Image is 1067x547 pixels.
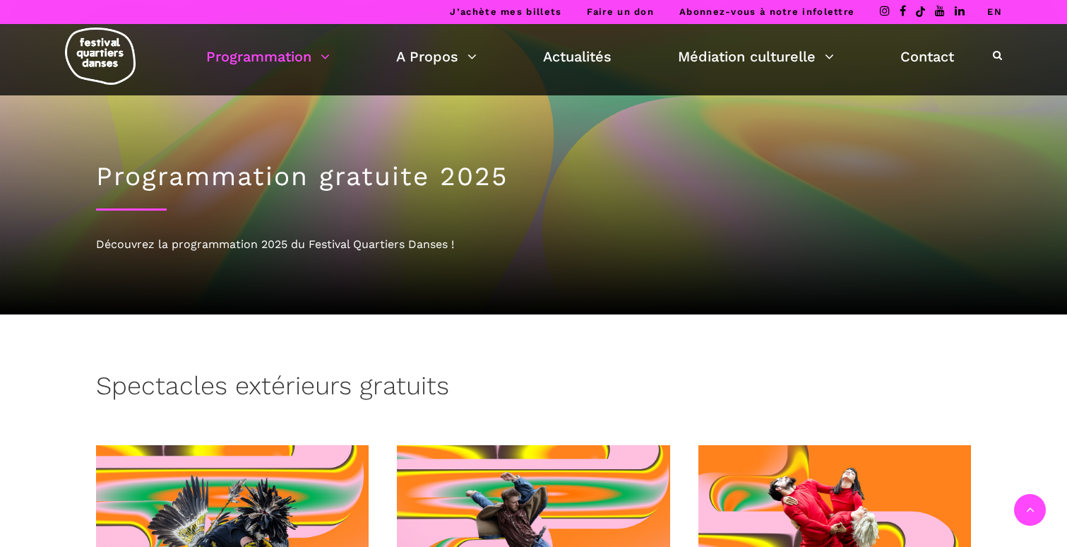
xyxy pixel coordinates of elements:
a: A Propos [396,45,477,69]
a: J’achète mes billets [450,6,561,17]
a: Médiation culturelle [678,45,834,69]
h3: Spectacles extérieurs gratuits [96,371,449,406]
div: Découvrez la programmation 2025 du Festival Quartiers Danses ! [96,235,972,254]
a: Programmation [206,45,330,69]
a: Abonnez-vous à notre infolettre [679,6,854,17]
h1: Programmation gratuite 2025 [96,161,972,192]
a: Actualités [543,45,612,69]
a: Contact [900,45,954,69]
a: Faire un don [587,6,654,17]
img: logo-fqd-med [65,28,136,85]
a: EN [987,6,1002,17]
